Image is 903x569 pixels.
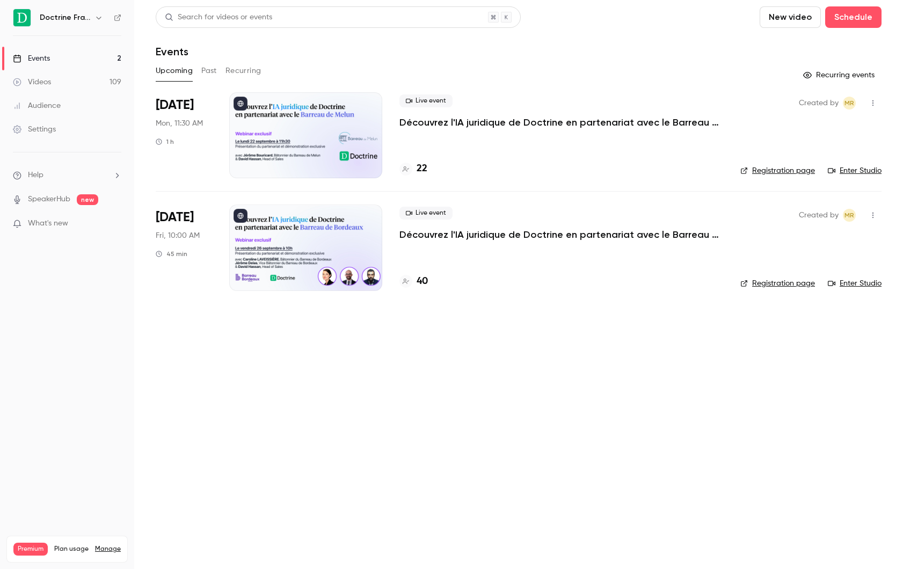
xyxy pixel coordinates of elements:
[28,170,43,181] span: Help
[28,194,70,205] a: SpeakerHub
[843,209,856,222] span: Marguerite Rubin de Cervens
[201,62,217,79] button: Past
[417,274,428,289] h4: 40
[828,165,882,176] a: Enter Studio
[28,218,68,229] span: What's new
[13,543,48,556] span: Premium
[156,45,188,58] h1: Events
[844,97,854,110] span: MR
[156,92,212,178] div: Sep 22 Mon, 11:30 AM (Europe/Paris)
[13,124,56,135] div: Settings
[77,194,98,205] span: new
[799,97,839,110] span: Created by
[740,165,815,176] a: Registration page
[156,118,203,129] span: Mon, 11:30 AM
[156,97,194,114] span: [DATE]
[13,100,61,111] div: Audience
[156,62,193,79] button: Upcoming
[95,545,121,553] a: Manage
[156,250,187,258] div: 45 min
[740,278,815,289] a: Registration page
[13,53,50,64] div: Events
[54,545,89,553] span: Plan usage
[13,170,121,181] li: help-dropdown-opener
[13,77,51,87] div: Videos
[828,278,882,289] a: Enter Studio
[156,209,194,226] span: [DATE]
[825,6,882,28] button: Schedule
[760,6,821,28] button: New video
[798,67,882,84] button: Recurring events
[399,94,453,107] span: Live event
[165,12,272,23] div: Search for videos or events
[843,97,856,110] span: Marguerite Rubin de Cervens
[399,162,427,176] a: 22
[399,116,722,129] a: Découvrez l'IA juridique de Doctrine en partenariat avec le Barreau de Melun
[799,209,839,222] span: Created by
[417,162,427,176] h4: 22
[156,137,174,146] div: 1 h
[13,9,31,26] img: Doctrine France
[156,230,200,241] span: Fri, 10:00 AM
[844,209,854,222] span: MR
[399,228,722,241] a: Découvrez l'IA juridique de Doctrine en partenariat avec le Barreau de Bordeaux
[399,274,428,289] a: 40
[156,205,212,290] div: Sep 26 Fri, 10:00 AM (Europe/Paris)
[108,219,121,229] iframe: Noticeable Trigger
[40,12,90,23] h6: Doctrine France
[399,207,453,220] span: Live event
[225,62,261,79] button: Recurring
